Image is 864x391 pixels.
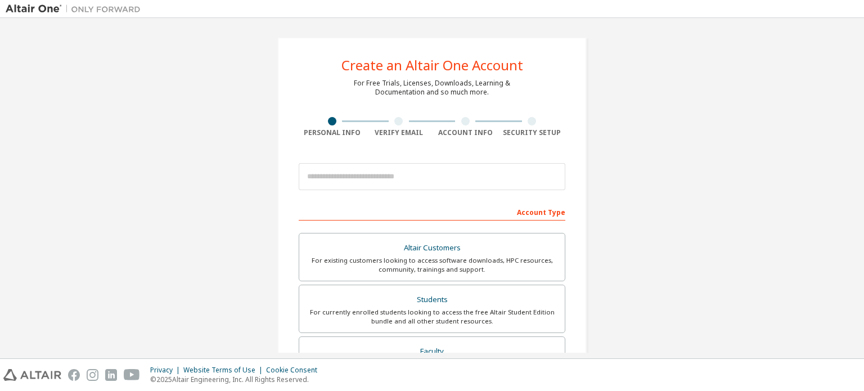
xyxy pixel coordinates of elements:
div: For currently enrolled students looking to access the free Altair Student Edition bundle and all ... [306,308,558,326]
div: Account Info [432,128,499,137]
div: For existing customers looking to access software downloads, HPC resources, community, trainings ... [306,256,558,274]
div: Security Setup [499,128,566,137]
div: Account Type [299,203,565,221]
div: Students [306,292,558,308]
img: altair_logo.svg [3,369,61,381]
p: © 2025 Altair Engineering, Inc. All Rights Reserved. [150,375,324,384]
div: Create an Altair One Account [341,59,523,72]
img: linkedin.svg [105,369,117,381]
div: For Free Trials, Licenses, Downloads, Learning & Documentation and so much more. [354,79,510,97]
img: facebook.svg [68,369,80,381]
div: Website Terms of Use [183,366,266,375]
div: Privacy [150,366,183,375]
img: youtube.svg [124,369,140,381]
img: Altair One [6,3,146,15]
div: Altair Customers [306,240,558,256]
div: Cookie Consent [266,366,324,375]
img: instagram.svg [87,369,98,381]
div: Faculty [306,344,558,359]
div: Verify Email [366,128,433,137]
div: Personal Info [299,128,366,137]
